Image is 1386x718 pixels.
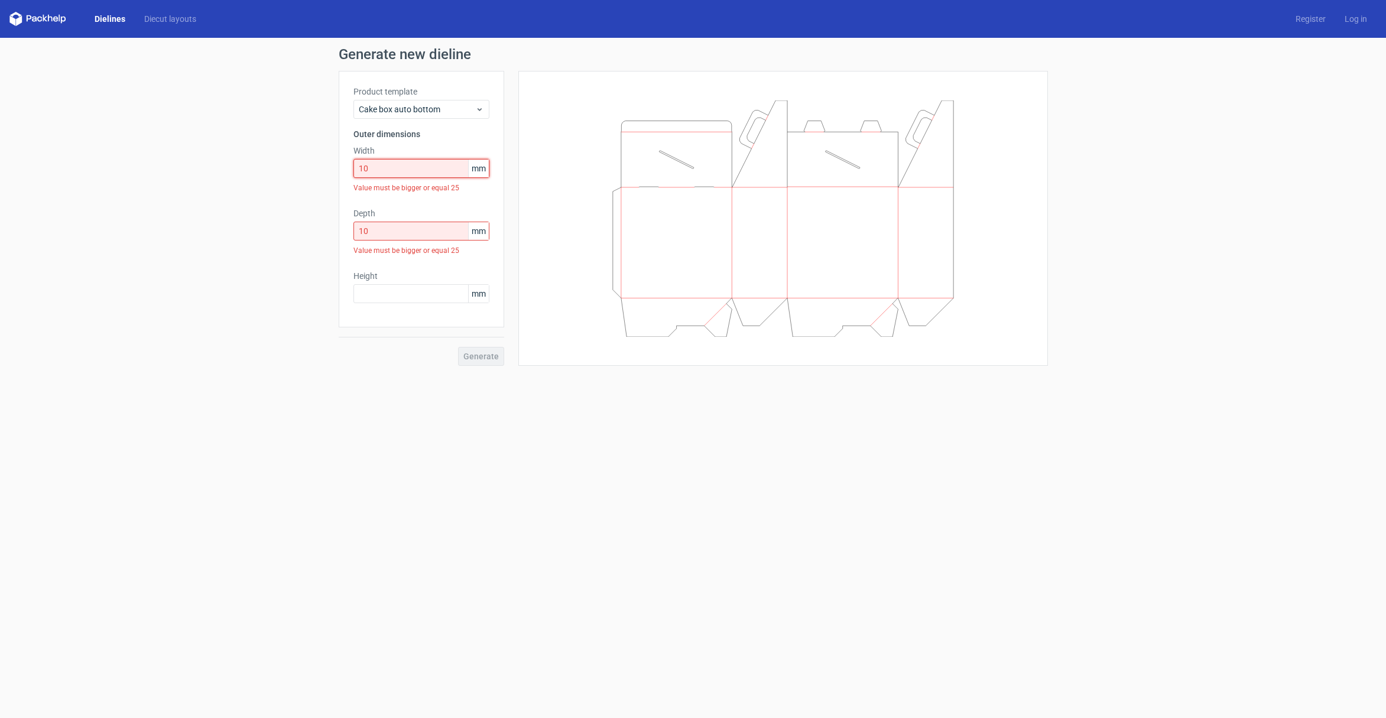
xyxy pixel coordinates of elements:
span: mm [468,285,489,303]
label: Width [353,145,489,157]
a: Register [1286,13,1335,25]
span: Cake box auto bottom [359,103,475,115]
div: Value must be bigger or equal 25 [353,178,489,198]
span: mm [468,160,489,177]
a: Log in [1335,13,1377,25]
label: Product template [353,86,489,98]
h1: Generate new dieline [339,47,1048,61]
label: Height [353,270,489,282]
a: Dielines [85,13,135,25]
label: Depth [353,207,489,219]
h3: Outer dimensions [353,128,489,140]
a: Diecut layouts [135,13,206,25]
div: Value must be bigger or equal 25 [353,241,489,261]
span: mm [468,222,489,240]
